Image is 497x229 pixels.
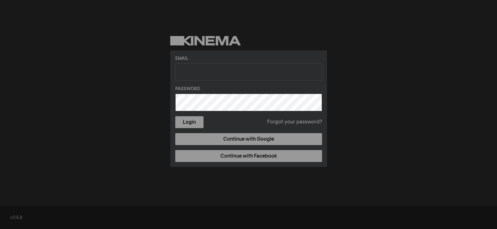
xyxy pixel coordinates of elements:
[175,150,322,162] a: Continue with Facebook
[10,215,487,221] div: v0.5.8
[175,133,322,145] a: Continue with Google
[175,55,322,62] label: Email
[175,86,322,92] label: Password
[175,116,204,128] button: Login
[267,118,322,126] a: Forgot your password?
